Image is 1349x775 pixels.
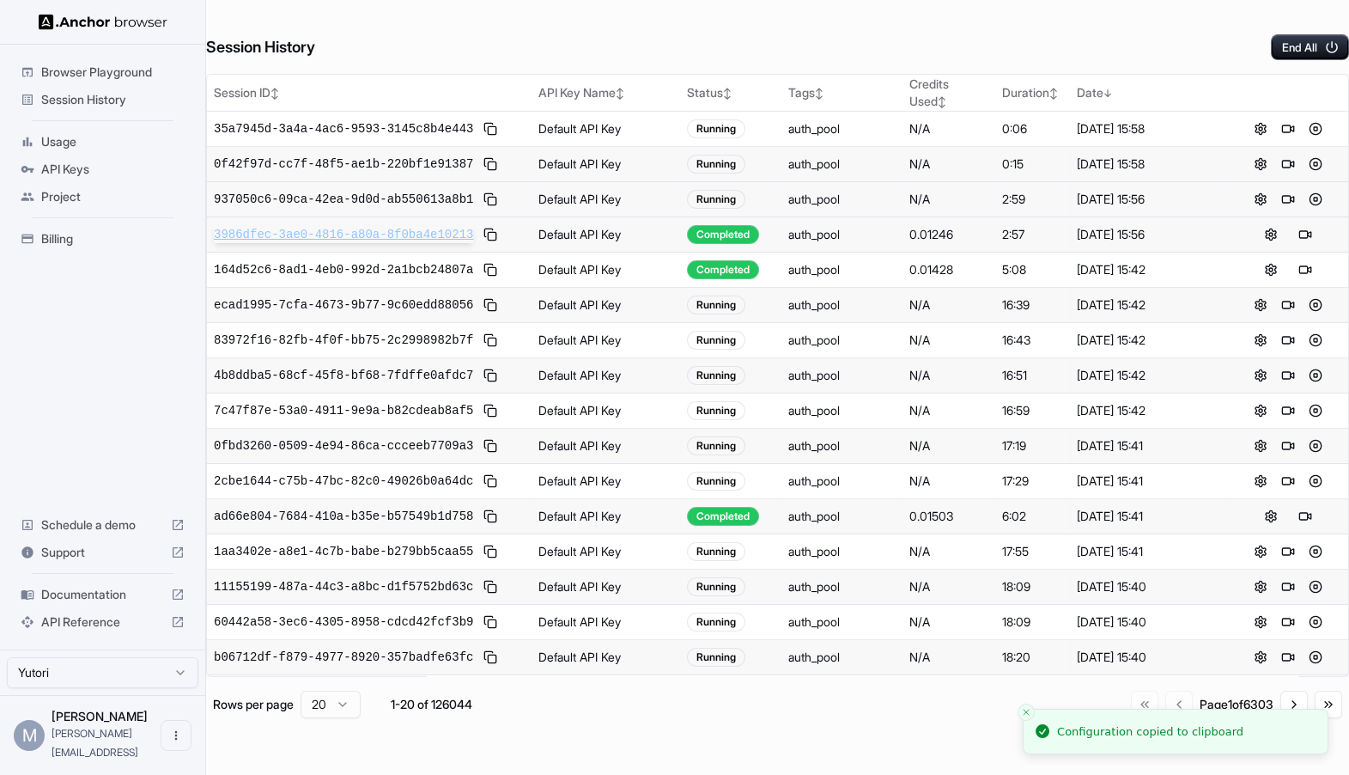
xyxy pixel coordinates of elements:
[1077,226,1221,243] div: [DATE] 15:56
[1002,261,1063,278] div: 5:08
[1002,649,1063,666] div: 18:20
[788,226,840,243] div: auth_pool
[214,84,525,101] div: Session ID
[14,128,191,156] div: Usage
[1077,649,1221,666] div: [DATE] 15:40
[1057,723,1243,741] div: Configuration copied to clipboard
[532,675,680,711] td: Default API Key
[532,147,680,182] td: Default API Key
[788,402,840,419] div: auth_pool
[14,225,191,253] div: Billing
[1002,543,1063,560] div: 17:55
[788,156,840,173] div: auth_pool
[270,87,279,100] span: ↕
[687,155,745,174] div: Running
[1002,578,1063,595] div: 18:09
[41,188,185,205] span: Project
[532,112,680,147] td: Default API Key
[909,261,988,278] div: 0.01428
[788,578,840,595] div: auth_pool
[788,332,840,349] div: auth_pool
[687,577,745,596] div: Running
[1077,473,1221,490] div: [DATE] 15:41
[909,649,988,666] div: N/A
[687,613,745,632] div: Running
[388,696,474,713] div: 1-20 of 126044
[788,613,840,631] div: auth_pool
[687,296,745,314] div: Running
[1077,578,1221,595] div: [DATE] 15:40
[14,183,191,211] div: Project
[41,516,164,534] span: Schedule a demo
[687,542,745,561] div: Running
[214,156,473,173] span: 0f42f97d-cc7f-48f5-ae1b-220bf1e91387
[532,323,680,358] td: Default API Key
[214,543,473,560] span: 1aa3402e-a8e1-4c7b-babe-b279bb5caa55
[14,86,191,113] div: Session History
[788,84,895,101] div: Tags
[214,402,473,419] span: 7c47f87e-53a0-4911-9e9a-b82cdeab8af5
[687,401,745,420] div: Running
[909,578,988,595] div: N/A
[687,472,745,491] div: Running
[1271,34,1349,60] button: End All
[14,720,45,751] div: M
[214,226,473,243] span: 3986dfec-3ae0-4816-a80a-8f0ba4e10213
[214,332,473,349] span: 83972f16-82fb-4f0f-bb75-2c2998982b7f
[532,534,680,570] td: Default API Key
[1002,191,1063,208] div: 2:59
[1077,543,1221,560] div: [DATE] 15:41
[214,437,473,455] span: 0fbd3260-0509-4e94-86ca-ccceeb7709a3
[1077,332,1221,349] div: [DATE] 15:42
[909,332,988,349] div: N/A
[532,182,680,217] td: Default API Key
[1077,402,1221,419] div: [DATE] 15:42
[1002,296,1063,314] div: 16:39
[687,331,745,350] div: Running
[1002,120,1063,137] div: 0:06
[1077,508,1221,525] div: [DATE] 15:41
[909,402,988,419] div: N/A
[532,570,680,605] td: Default API Key
[41,586,164,603] span: Documentation
[909,473,988,490] div: N/A
[909,76,988,110] div: Credits Used
[909,296,988,314] div: N/A
[214,578,473,595] span: 11155199-487a-44c3-a8bc-d1f5752bd63c
[41,133,185,150] span: Usage
[909,613,988,631] div: N/A
[14,539,191,566] div: Support
[41,613,164,631] span: API Reference
[1002,367,1063,384] div: 16:51
[206,35,315,60] h6: Session History
[14,581,191,608] div: Documentation
[687,436,745,455] div: Running
[214,367,473,384] span: 4b8ddba5-68cf-45f8-bf68-7fdffe0afdc7
[532,499,680,534] td: Default API Key
[1103,87,1112,100] span: ↓
[532,429,680,464] td: Default API Key
[788,473,840,490] div: auth_pool
[214,613,473,631] span: 60442a58-3ec6-4305-8958-cdcd42fcf3b9
[687,84,775,101] div: Status
[214,261,473,278] span: 164d52c6-8ad1-4eb0-992d-2a1bcb24807a
[1002,332,1063,349] div: 16:43
[788,437,840,455] div: auth_pool
[687,260,759,279] div: Completed
[41,91,185,108] span: Session History
[1077,261,1221,278] div: [DATE] 15:42
[909,543,988,560] div: N/A
[52,709,148,723] span: Miki Pokryvailo
[909,156,988,173] div: N/A
[41,544,164,561] span: Support
[909,191,988,208] div: N/A
[1077,120,1221,137] div: [DATE] 15:58
[687,366,745,385] div: Running
[788,191,840,208] div: auth_pool
[161,720,191,751] button: Open menu
[909,367,988,384] div: N/A
[532,217,680,253] td: Default API Key
[938,95,946,108] span: ↕
[41,64,185,81] span: Browser Playground
[14,58,191,86] div: Browser Playground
